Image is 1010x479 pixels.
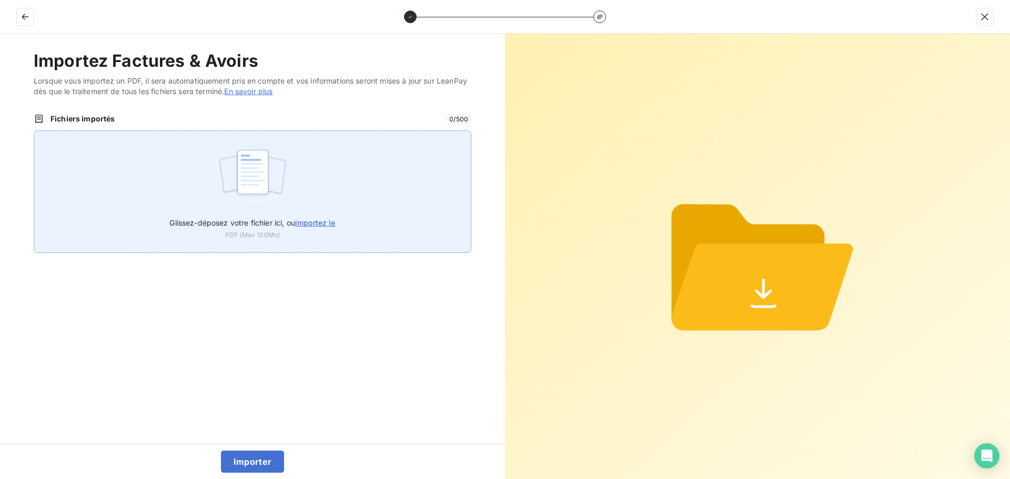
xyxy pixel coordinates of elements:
[218,144,288,211] img: illustration
[50,114,440,124] span: Fichiers importés
[446,114,471,124] span: 0 / 500
[295,218,336,227] span: importez le
[974,443,999,468] div: Open Intercom Messenger
[221,451,285,473] button: Importer
[34,76,471,97] span: Lorsque vous importez un PDF, il sera automatiquement pris en compte et vos informations seront m...
[224,87,272,96] a: En savoir plus
[169,218,335,227] span: Glissez-déposez votre fichier ici, ou
[34,50,471,72] h2: Importez Factures & Avoirs
[225,230,280,240] span: PDF (Max 100Mo)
